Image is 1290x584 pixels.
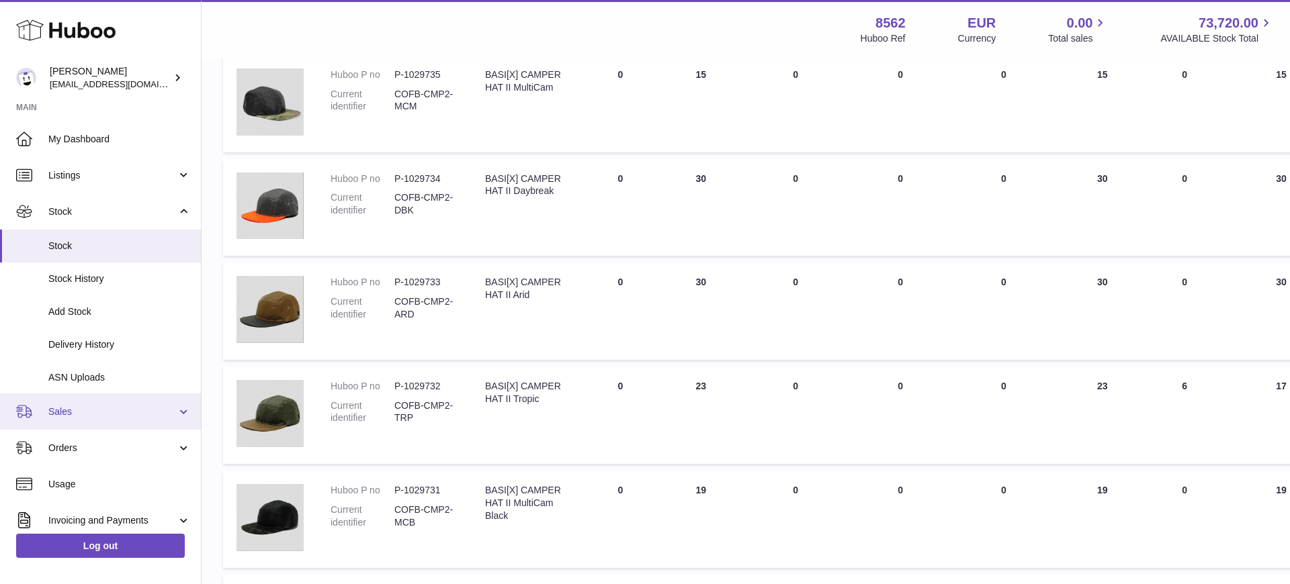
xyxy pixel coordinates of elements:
dt: Huboo P no [331,380,394,393]
span: Usage [48,478,191,491]
td: 0 [741,159,850,256]
dd: P-1029732 [394,380,458,393]
span: 0 [1001,69,1006,80]
dd: P-1029734 [394,173,458,185]
dd: COFB-CMP2-TRP [394,399,458,425]
div: [PERSON_NAME] [50,65,171,91]
span: Stock History [48,273,191,285]
span: ASN Uploads [48,371,191,384]
td: 6 [1148,367,1221,464]
span: 73,720.00 [1199,14,1258,32]
td: 30 [1057,159,1148,256]
td: 0 [1148,55,1221,152]
a: Log out [16,534,185,558]
td: 0 [741,471,850,568]
td: 30 [660,159,741,256]
td: 0 [1148,159,1221,256]
a: 0.00 Total sales [1048,14,1108,45]
td: 30 [1057,262,1148,360]
div: BASI[X] CAMPER HAT II MultiCam [485,68,566,94]
img: product image [236,68,304,136]
td: 15 [660,55,741,152]
td: 0 [580,159,660,256]
span: [EMAIL_ADDRESS][DOMAIN_NAME] [50,79,198,89]
strong: 8562 [875,14,906,32]
div: BASI[X] CAMPER HAT II Daybreak [485,173,566,198]
dt: Current identifier [331,88,394,113]
td: 0 [580,55,660,152]
span: 0 [1001,381,1006,391]
img: fumi@codeofbell.com [16,68,36,88]
dt: Huboo P no [331,68,394,81]
dt: Huboo P no [331,173,394,185]
span: 0 [1001,277,1006,287]
td: 0 [850,367,951,464]
span: Stock [48,205,177,218]
dt: Current identifier [331,399,394,425]
td: 0 [580,471,660,568]
td: 23 [660,367,741,464]
div: BASI[X] CAMPER HAT II Tropic [485,380,566,405]
img: product image [236,484,304,551]
td: 0 [741,55,850,152]
div: Huboo Ref [861,32,906,45]
td: 19 [660,471,741,568]
span: Invoicing and Payments [48,514,177,527]
img: product image [236,380,304,448]
a: 73,720.00 AVAILABLE Stock Total [1160,14,1274,45]
td: 0 [850,262,951,360]
span: Total sales [1048,32,1108,45]
span: 0.00 [1067,14,1093,32]
td: 0 [1148,471,1221,568]
td: 0 [580,262,660,360]
td: 0 [741,367,850,464]
div: BASI[X] CAMPER HAT II Arid [485,276,566,301]
span: Add Stock [48,305,191,318]
strong: EUR [967,14,996,32]
dt: Current identifier [331,295,394,321]
span: Sales [48,405,177,418]
dd: P-1029735 [394,68,458,81]
td: 23 [1057,367,1148,464]
span: Orders [48,442,177,454]
dt: Huboo P no [331,484,394,497]
dd: COFB-CMP2-ARD [394,295,458,321]
img: product image [236,173,304,240]
dd: P-1029733 [394,276,458,289]
dt: Current identifier [331,191,394,217]
img: product image [236,276,304,343]
div: BASI[X] CAMPER HAT II MultiCam Black [485,484,566,522]
dd: COFB-CMP2-MCB [394,503,458,529]
span: 0 [1001,485,1006,495]
span: Listings [48,169,177,182]
td: 0 [850,55,951,152]
td: 15 [1057,55,1148,152]
dd: COFB-CMP2-DBK [394,191,458,217]
td: 0 [741,262,850,360]
dt: Huboo P no [331,276,394,289]
span: Delivery History [48,338,191,351]
span: My Dashboard [48,133,191,146]
dt: Current identifier [331,503,394,529]
span: Stock [48,240,191,252]
td: 19 [1057,471,1148,568]
td: 0 [580,367,660,464]
dd: P-1029731 [394,484,458,497]
td: 30 [660,262,741,360]
dd: COFB-CMP2-MCM [394,88,458,113]
td: 0 [850,471,951,568]
td: 0 [850,159,951,256]
div: Currency [958,32,996,45]
span: AVAILABLE Stock Total [1160,32,1274,45]
span: 0 [1001,173,1006,184]
td: 0 [1148,262,1221,360]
